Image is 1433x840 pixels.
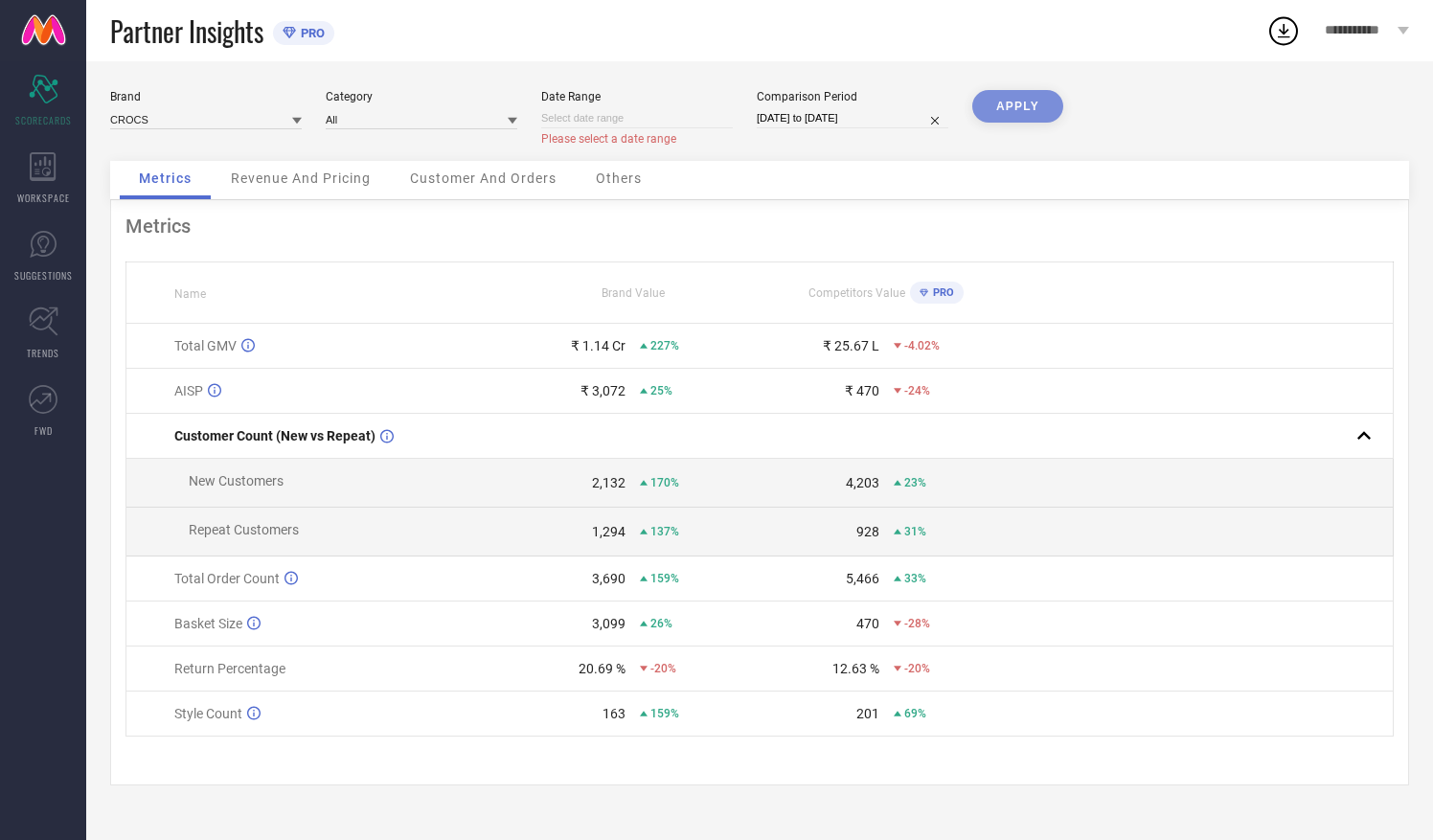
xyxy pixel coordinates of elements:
span: TRENDS [27,346,59,360]
div: ₹ 1.14 Cr [571,338,626,353]
span: Competitors Value [808,286,905,300]
div: ₹ 25.67 L [823,338,879,353]
span: 69% [904,707,926,720]
span: -20% [904,662,930,675]
span: 23% [904,476,926,489]
div: Open download list [1266,13,1301,48]
div: 201 [856,706,879,721]
span: FWD [34,423,53,438]
span: -24% [904,384,930,397]
span: Customer And Orders [410,170,557,186]
span: 227% [650,339,679,352]
div: Metrics [125,215,1394,238]
div: 5,466 [846,571,879,586]
span: -20% [650,662,676,675]
div: 2,132 [592,475,626,490]
span: 159% [650,707,679,720]
span: SCORECARDS [15,113,72,127]
span: SUGGESTIONS [14,268,73,283]
div: ₹ 470 [845,383,879,398]
span: 159% [650,572,679,585]
div: Brand [110,90,302,103]
div: Date Range [541,90,733,103]
span: 26% [650,617,672,630]
span: PRO [296,26,325,40]
span: Please select a date range [541,132,676,146]
input: Select date range [541,108,733,128]
span: 137% [650,525,679,538]
span: -28% [904,617,930,630]
span: Brand Value [602,286,665,300]
div: Category [326,90,517,103]
div: 3,099 [592,616,626,631]
span: Partner Insights [110,11,263,51]
span: Basket Size [174,616,242,631]
span: Name [174,287,206,301]
span: 31% [904,525,926,538]
span: Style Count [174,706,242,721]
div: 3,690 [592,571,626,586]
div: 4,203 [846,475,879,490]
span: -4.02% [904,339,940,352]
div: ₹ 3,072 [580,383,626,398]
span: Revenue And Pricing [231,170,371,186]
span: Total Order Count [174,571,280,586]
div: 928 [856,524,879,539]
span: 25% [650,384,672,397]
span: Customer Count (New vs Repeat) [174,428,375,443]
div: 470 [856,616,879,631]
div: 163 [603,706,626,721]
span: 33% [904,572,926,585]
div: 12.63 % [832,661,879,676]
span: Repeat Customers [189,522,299,537]
span: New Customers [189,473,284,488]
div: 20.69 % [579,661,626,676]
span: AISP [174,383,203,398]
span: 170% [650,476,679,489]
span: PRO [928,286,954,299]
span: Metrics [139,170,192,186]
span: Return Percentage [174,661,285,676]
div: Comparison Period [757,90,948,103]
input: Select comparison period [757,108,948,128]
span: Others [596,170,642,186]
div: 1,294 [592,524,626,539]
span: WORKSPACE [17,191,70,205]
span: Total GMV [174,338,237,353]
